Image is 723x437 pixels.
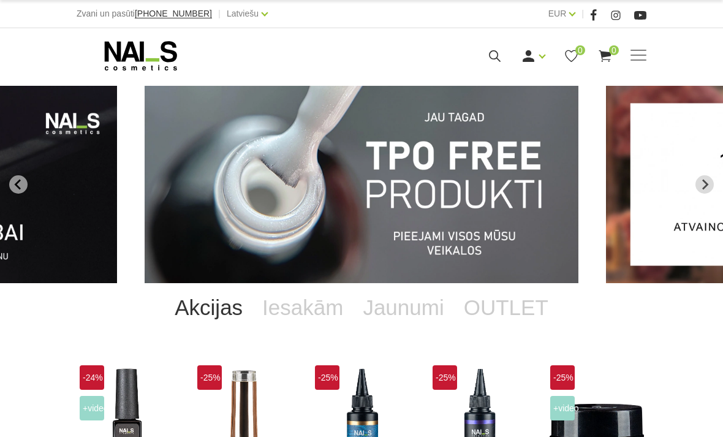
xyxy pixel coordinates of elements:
span: -24% [80,365,104,390]
span: +Video [80,396,104,420]
div: Zvani un pasūti [77,6,212,21]
a: 0 [597,48,613,64]
a: Iesakām [252,283,353,332]
a: Akcijas [165,283,252,332]
span: 0 [609,45,619,55]
span: 0 [575,45,585,55]
span: -25% [315,365,339,390]
a: 0 [564,48,579,64]
span: | [218,6,221,21]
span: -25% [197,365,222,390]
button: Next slide [695,175,714,194]
span: -25% [550,365,575,390]
a: OUTLET [454,283,558,332]
span: | [581,6,584,21]
a: Jaunumi [353,283,453,332]
a: [PHONE_NUMBER] [135,9,212,18]
span: -25% [433,365,457,390]
a: EUR [548,6,567,21]
a: Latviešu [227,6,259,21]
span: +Video [550,396,575,420]
li: 1 of 13 [145,86,578,283]
button: Go to last slide [9,175,28,194]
